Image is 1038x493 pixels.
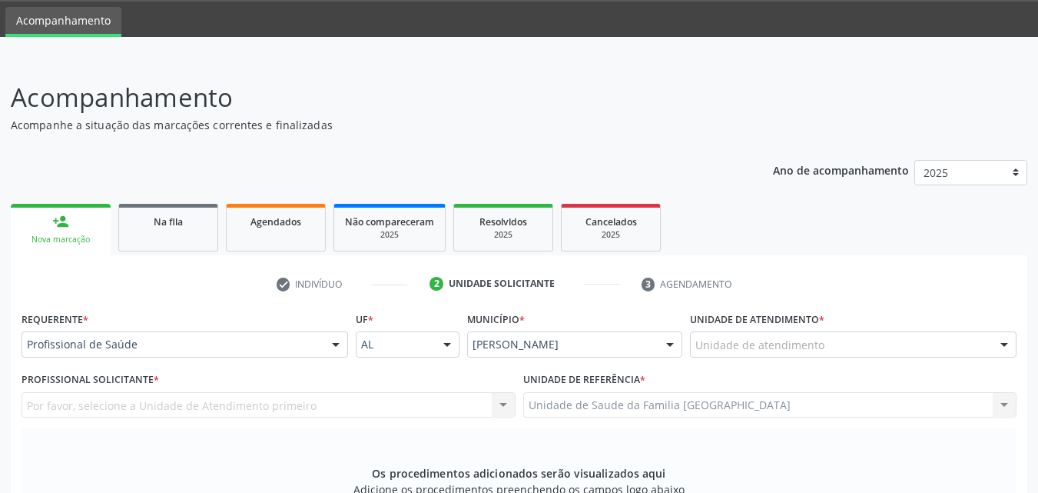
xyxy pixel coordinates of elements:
[449,277,555,291] div: Unidade solicitante
[11,78,722,117] p: Acompanhamento
[479,215,527,228] span: Resolvidos
[467,308,525,331] label: Município
[11,117,722,133] p: Acompanhe a situação das marcações correntes e finalizadas
[27,337,317,352] span: Profissional de Saúde
[250,215,301,228] span: Agendados
[572,229,649,241] div: 2025
[695,337,824,353] span: Unidade de atendimento
[523,368,645,392] label: Unidade de referência
[356,308,373,331] label: UF
[473,337,651,352] span: [PERSON_NAME]
[52,213,69,230] div: person_add
[22,234,100,245] div: Nova marcação
[22,308,88,331] label: Requerente
[22,368,159,392] label: Profissional Solicitante
[585,215,637,228] span: Cancelados
[429,277,443,291] div: 2
[465,229,542,241] div: 2025
[5,7,121,37] a: Acompanhamento
[773,160,909,179] p: Ano de acompanhamento
[372,465,665,481] span: Os procedimentos adicionados serão visualizados aqui
[690,308,824,331] label: Unidade de atendimento
[345,229,434,241] div: 2025
[154,215,183,228] span: Na fila
[345,215,434,228] span: Não compareceram
[361,337,428,352] span: AL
